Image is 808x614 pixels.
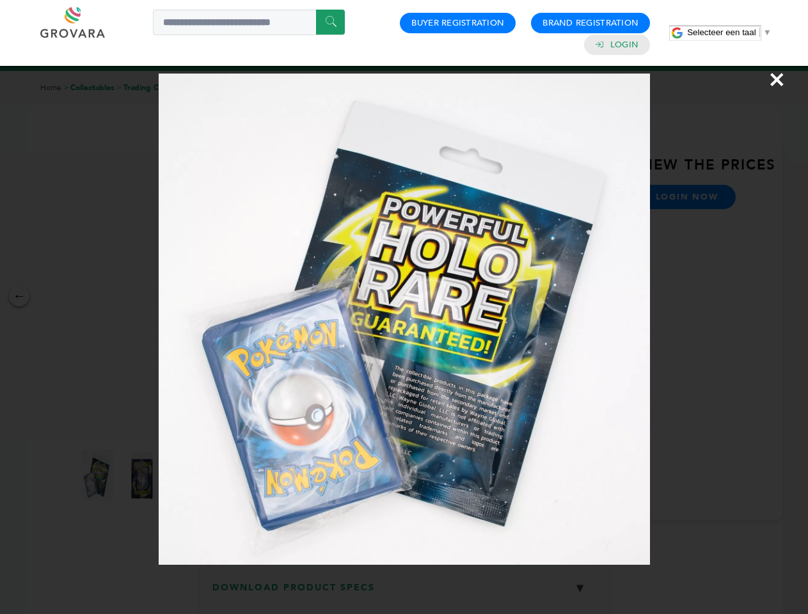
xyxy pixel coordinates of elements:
[610,39,638,51] a: Login
[687,28,756,37] span: Selecteer een taal
[763,28,772,37] span: ▼
[768,61,786,97] span: ×
[759,28,760,37] span: ​
[543,17,638,29] a: Brand Registration
[159,74,650,565] img: Image Preview
[153,10,345,35] input: Search a product or brand...
[411,17,504,29] a: Buyer Registration
[687,28,772,37] a: Selecteer een taal​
